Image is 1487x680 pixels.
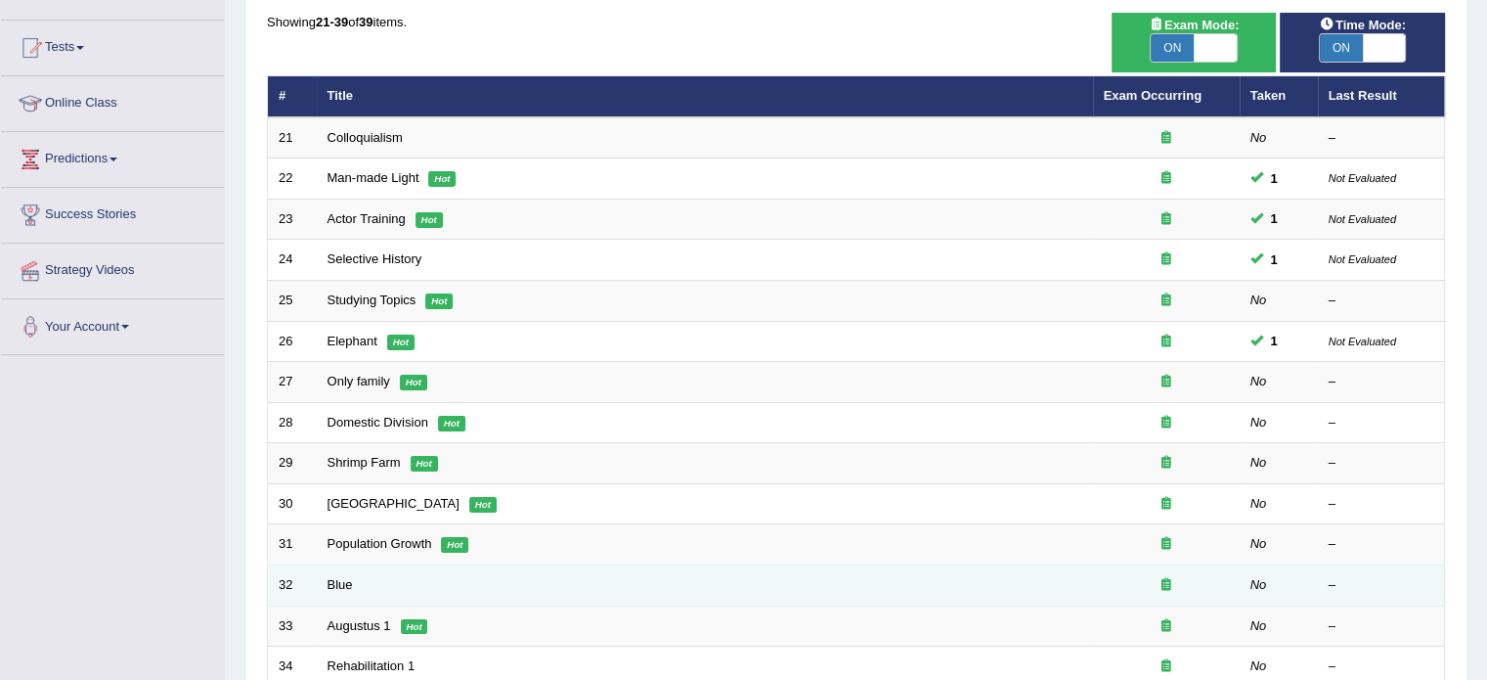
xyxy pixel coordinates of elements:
[411,456,438,472] em: Hot
[425,294,453,309] em: Hot
[1240,76,1318,117] th: Taken
[1104,373,1229,391] div: Exam occurring question
[1329,213,1396,225] small: Not Evaluated
[268,362,317,403] td: 27
[328,496,459,511] a: [GEOGRAPHIC_DATA]
[401,619,428,635] em: Hot
[268,159,317,200] td: 22
[1329,172,1396,184] small: Not Evaluated
[1329,414,1434,432] div: –
[441,537,468,553] em: Hot
[1104,535,1229,554] div: Exam occurring question
[328,577,353,592] a: Blue
[1104,88,1202,103] a: Exam Occurring
[1250,577,1267,592] em: No
[1104,495,1229,514] div: Exam occurring question
[328,455,401,470] a: Shrimp Farm
[1329,253,1396,265] small: Not Evaluated
[1,188,224,237] a: Success Stories
[1250,293,1267,307] em: No
[1263,249,1286,270] span: You can still take this question
[1104,169,1229,188] div: Exam occurring question
[267,13,1445,31] div: Showing of items.
[268,117,317,159] td: 21
[1263,168,1286,189] span: You can still take this question
[1,244,224,293] a: Strategy Videos
[1,299,224,348] a: Your Account
[328,374,390,388] a: Only family
[1151,34,1194,62] span: ON
[316,15,348,29] b: 21-39
[1104,333,1229,351] div: Exam occurring question
[1104,210,1229,229] div: Exam occurring question
[1104,414,1229,432] div: Exam occurring question
[268,606,317,647] td: 33
[1250,415,1267,430] em: No
[1104,617,1229,636] div: Exam occurring question
[1263,331,1286,351] span: You can still take this question
[1320,34,1363,62] span: ON
[268,240,317,281] td: 24
[1,132,224,181] a: Predictions
[1329,535,1434,554] div: –
[1329,495,1434,514] div: –
[328,170,419,185] a: Man-made Light
[438,416,465,431] em: Hot
[1318,76,1445,117] th: Last Result
[1250,496,1267,511] em: No
[1250,130,1267,145] em: No
[1141,15,1246,35] span: Exam Mode:
[1250,455,1267,470] em: No
[268,443,317,484] td: 29
[328,293,416,307] a: Studying Topics
[1329,336,1396,347] small: Not Evaluated
[1,21,224,69] a: Tests
[415,212,443,228] em: Hot
[1329,576,1434,595] div: –
[317,76,1093,117] th: Title
[469,497,497,513] em: Hot
[328,658,415,673] a: Rehabilitation 1
[268,565,317,606] td: 32
[1104,576,1229,595] div: Exam occurring question
[268,199,317,240] td: 23
[268,76,317,117] th: #
[1104,250,1229,269] div: Exam occurring question
[428,171,456,187] em: Hot
[1112,13,1277,72] div: Show exams occurring in exams
[1263,208,1286,229] span: You can still take this question
[268,483,317,524] td: 30
[1329,454,1434,473] div: –
[268,402,317,443] td: 28
[400,375,427,390] em: Hot
[1,76,224,125] a: Online Class
[328,211,406,226] a: Actor Training
[268,281,317,322] td: 25
[328,251,422,266] a: Selective History
[1329,373,1434,391] div: –
[1104,292,1229,310] div: Exam occurring question
[1250,536,1267,551] em: No
[1329,657,1434,676] div: –
[1329,292,1434,310] div: –
[268,524,317,566] td: 31
[328,415,428,430] a: Domestic Division
[387,335,415,350] em: Hot
[328,618,391,633] a: Augustus 1
[268,321,317,362] td: 26
[1104,129,1229,148] div: Exam occurring question
[328,536,432,551] a: Population Growth
[1329,617,1434,636] div: –
[1104,454,1229,473] div: Exam occurring question
[1250,374,1267,388] em: No
[1250,658,1267,673] em: No
[1250,618,1267,633] em: No
[1312,15,1414,35] span: Time Mode:
[328,334,377,348] a: Elephant
[1104,657,1229,676] div: Exam occurring question
[359,15,372,29] b: 39
[1329,129,1434,148] div: –
[328,130,403,145] a: Colloquialism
